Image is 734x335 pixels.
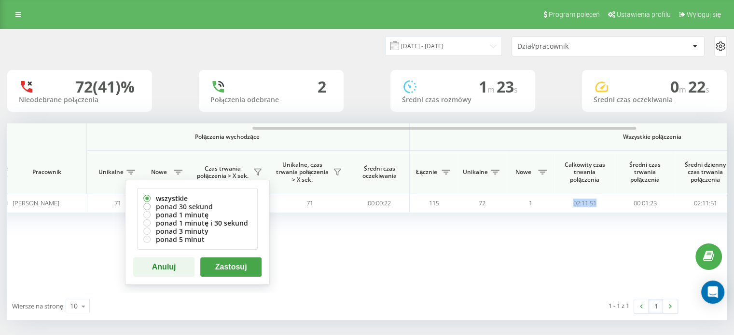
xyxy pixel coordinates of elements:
span: Nowe [147,168,171,176]
span: Unikalne [463,168,488,176]
span: Pracownik [15,168,78,176]
span: Unikalne [98,168,124,176]
span: [PERSON_NAME] [13,199,59,207]
span: Program poleceń [549,11,600,18]
div: Średni czas oczekiwania [594,96,715,104]
span: m [679,84,688,95]
span: Czas trwania połączenia > X sek. [195,165,250,180]
span: Połączenia wychodzące [68,133,387,141]
div: 2 [318,78,326,96]
span: s [706,84,709,95]
label: ponad 1 minutę [143,211,251,219]
span: 1 [529,199,532,207]
label: ponad 30 sekund [143,202,251,211]
span: 23 [497,76,518,97]
div: Dział/pracownik [517,42,633,51]
span: Wiersze na stronę [12,302,63,310]
span: m [487,84,497,95]
a: 1 [649,299,663,313]
span: Całkowity czas trwania połączenia [562,161,608,184]
span: Ustawienia profilu [617,11,671,18]
span: 115 [429,199,439,207]
div: Połączenia odebrane [210,96,332,104]
span: 22 [688,76,709,97]
div: Open Intercom Messenger [701,281,724,304]
span: Średni czas oczekiwania [357,165,402,180]
span: 71 [306,199,313,207]
span: s [514,84,518,95]
span: 71 [114,199,121,207]
div: Nieodebrane połączenia [19,96,140,104]
div: 72 (41)% [75,78,135,96]
div: 1 - 1 z 1 [609,301,629,310]
label: ponad 1 minutę i 30 sekund [143,219,251,227]
td: 02:11:51 [554,194,615,213]
span: Wyloguj się [687,11,721,18]
label: wszystkie [143,194,251,202]
label: ponad 5 minut [143,235,251,243]
div: Średni czas rozmówy [402,96,524,104]
button: Anuluj [133,257,194,277]
span: 72 [479,199,485,207]
td: 00:01:23 [615,194,675,213]
span: Unikalne, czas trwania połączenia > X sek. [275,161,330,184]
button: Zastosuj [200,257,262,277]
span: Łącznie [415,168,439,176]
span: Średni czas trwania połączenia [622,161,668,184]
span: 0 [670,76,688,97]
div: 10 [70,301,78,311]
td: 00:00:22 [349,194,410,213]
span: Nowe [511,168,535,176]
span: Średni dzienny czas trwania połączenia [682,161,728,184]
span: 1 [479,76,497,97]
label: ponad 3 minuty [143,227,251,235]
